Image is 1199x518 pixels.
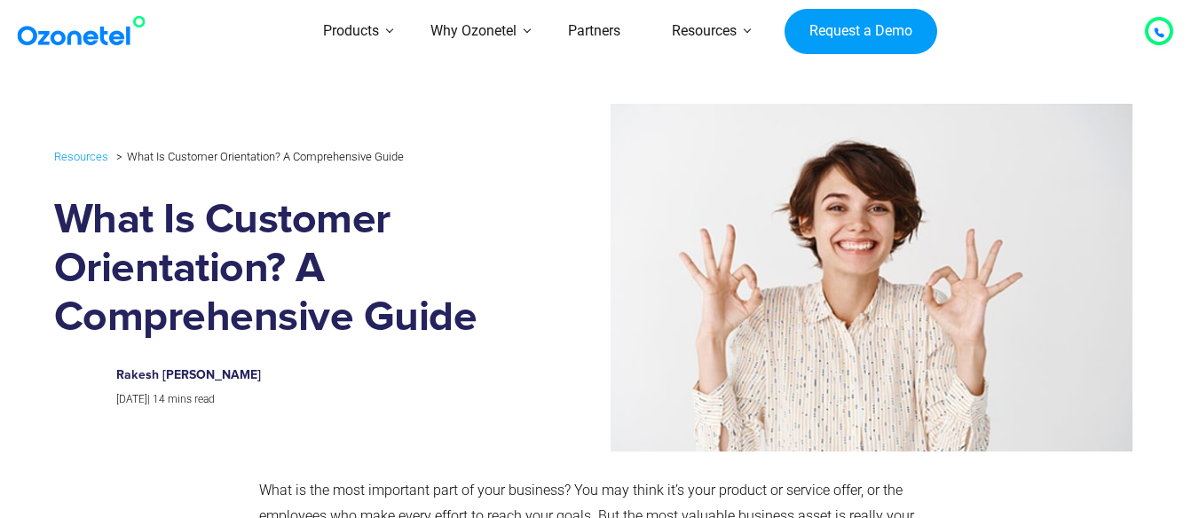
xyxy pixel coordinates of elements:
a: Resources [54,146,108,167]
span: [DATE] [116,393,147,405]
h6: Rakesh [PERSON_NAME] [116,368,491,383]
h1: What Is Customer Orientation? A Comprehensive Guide [54,196,509,342]
span: 14 [153,393,165,405]
p: | [116,390,491,410]
span: mins read [168,393,215,405]
li: What Is Customer Orientation? A Comprehensive Guide [112,145,404,168]
a: Request a Demo [785,9,936,55]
